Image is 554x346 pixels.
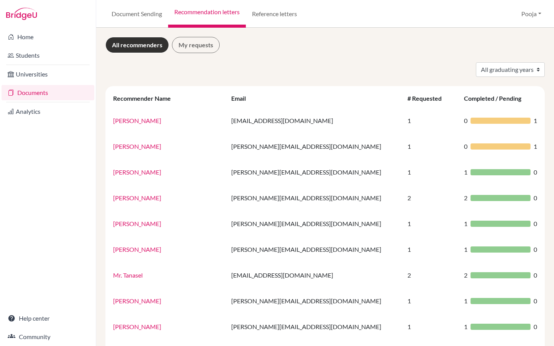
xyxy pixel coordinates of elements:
span: 2 [464,271,467,280]
a: Universities [2,67,94,82]
span: 0 [534,168,537,177]
div: Completed / Pending [464,95,529,102]
td: 1 [403,236,459,262]
span: 2 [464,193,467,203]
img: Bridge-U [6,8,37,20]
a: [PERSON_NAME] [113,194,161,201]
a: [PERSON_NAME] [113,297,161,304]
td: [PERSON_NAME][EMAIL_ADDRESS][DOMAIN_NAME] [227,314,403,339]
a: Help center [2,311,94,326]
span: 0 [534,322,537,331]
td: 1 [403,108,459,133]
a: Documents [2,85,94,100]
a: [PERSON_NAME] [113,117,161,124]
td: 2 [403,185,459,211]
td: 1 [403,159,459,185]
td: 1 [403,133,459,159]
span: 0 [534,219,537,228]
a: Community [2,329,94,344]
a: [PERSON_NAME] [113,246,161,253]
span: 0 [534,245,537,254]
span: 1 [464,322,467,331]
td: 1 [403,211,459,236]
div: Recommender Name [113,95,179,102]
a: All recommenders [105,37,169,53]
button: Pooja [518,7,545,21]
span: 0 [534,296,537,306]
a: My requests [172,37,220,53]
a: [PERSON_NAME] [113,143,161,150]
td: [PERSON_NAME][EMAIL_ADDRESS][DOMAIN_NAME] [227,159,403,185]
span: 1 [534,142,537,151]
span: 0 [464,116,467,125]
a: Students [2,48,94,63]
span: 1 [464,219,467,228]
span: 0 [464,142,467,151]
span: 0 [534,193,537,203]
td: 1 [403,288,459,314]
td: [PERSON_NAME][EMAIL_ADDRESS][DOMAIN_NAME] [227,236,403,262]
span: 1 [464,245,467,254]
div: # Requested [407,95,449,102]
td: [EMAIL_ADDRESS][DOMAIN_NAME] [227,108,403,133]
td: 1 [403,314,459,339]
a: Home [2,29,94,45]
a: [PERSON_NAME] [113,168,161,176]
div: Email [231,95,254,102]
td: [EMAIL_ADDRESS][DOMAIN_NAME] [227,262,403,288]
span: 1 [464,168,467,177]
td: [PERSON_NAME][EMAIL_ADDRESS][DOMAIN_NAME] [227,185,403,211]
a: Mr. Tanasel [113,271,143,279]
td: [PERSON_NAME][EMAIL_ADDRESS][DOMAIN_NAME] [227,133,403,159]
td: 2 [403,262,459,288]
a: [PERSON_NAME] [113,220,161,227]
a: Analytics [2,104,94,119]
a: [PERSON_NAME] [113,323,161,330]
span: 1 [534,116,537,125]
td: [PERSON_NAME][EMAIL_ADDRESS][DOMAIN_NAME] [227,288,403,314]
span: 0 [534,271,537,280]
span: 1 [464,296,467,306]
td: [PERSON_NAME][EMAIL_ADDRESS][DOMAIN_NAME] [227,211,403,236]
